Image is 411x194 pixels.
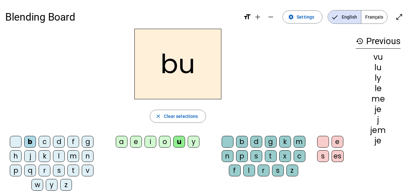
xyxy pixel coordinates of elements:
div: e [332,136,343,148]
div: s [53,165,65,176]
div: n [222,150,233,162]
div: c [294,150,305,162]
div: m [294,136,305,148]
div: s [317,150,329,162]
div: m [67,150,79,162]
span: English [328,10,361,24]
mat-icon: remove [267,13,275,21]
div: vu [356,53,401,61]
div: w [31,179,43,191]
mat-icon: settings [288,14,294,20]
div: le [356,85,401,92]
div: p [10,165,22,176]
button: Increase font size [251,10,264,24]
div: n [82,150,94,162]
div: v [82,165,94,176]
div: je [356,105,401,113]
div: r [39,165,50,176]
mat-icon: add [254,13,262,21]
div: b [236,136,248,148]
div: c [39,136,50,148]
button: Clear selections [150,110,206,123]
span: Français [361,10,387,24]
mat-icon: history [356,37,364,45]
div: p [236,150,248,162]
div: lu [356,64,401,72]
div: e [130,136,142,148]
div: q [24,165,36,176]
div: s [272,165,284,176]
mat-icon: close [155,113,161,119]
div: je [356,137,401,145]
div: z [60,179,72,191]
div: f [67,136,79,148]
div: es [332,150,344,162]
div: j [356,116,401,124]
h2: bu [134,29,221,99]
div: y [46,179,58,191]
div: x [279,150,291,162]
div: k [279,136,291,148]
div: b [24,136,36,148]
button: Settings [283,10,322,24]
div: g [82,136,94,148]
div: t [67,165,79,176]
div: r [258,165,269,176]
div: y [188,136,199,148]
div: h [10,150,22,162]
div: k [39,150,50,162]
button: Decrease font size [264,10,277,24]
h3: Previous [356,34,401,49]
div: me [356,95,401,103]
div: o [159,136,171,148]
div: ly [356,74,401,82]
div: jem [356,126,401,134]
div: z [286,165,298,176]
div: g [265,136,277,148]
span: Clear selections [164,112,198,120]
div: f [229,165,241,176]
mat-button-toggle-group: Language selection [328,10,387,24]
span: Settings [297,13,314,21]
div: j [24,150,36,162]
div: t [265,150,277,162]
div: d [53,136,65,148]
div: d [250,136,262,148]
div: l [243,165,255,176]
div: l [53,150,65,162]
div: a [116,136,128,148]
mat-icon: format_size [243,13,251,21]
button: Enter full screen [393,10,406,24]
div: i [145,136,156,148]
h1: Blending Board [5,7,238,27]
div: u [173,136,185,148]
div: s [250,150,262,162]
mat-icon: open_in_full [395,13,403,21]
